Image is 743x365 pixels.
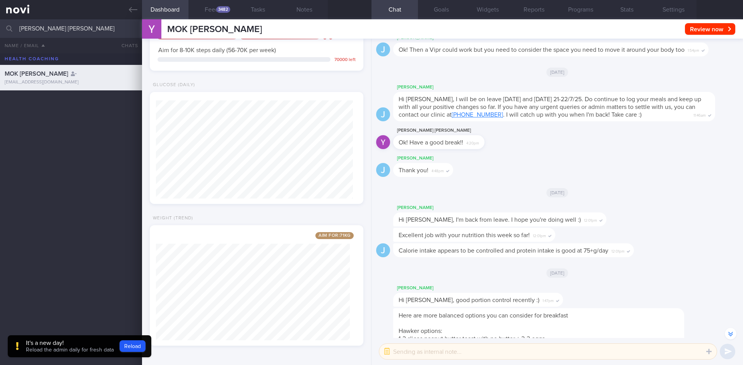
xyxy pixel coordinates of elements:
span: Ok! Have a good break!! [399,139,463,146]
span: 1:54pm [688,46,699,53]
div: [PERSON_NAME] [PERSON_NAME] [393,126,508,135]
span: Ok! Then a Vipr could work but you need to consider the space you need to move it around your bod... [399,47,685,53]
span: 12:01pm [611,247,625,254]
span: Hi [PERSON_NAME], good portion control recently :) [399,297,539,303]
div: J [376,107,390,122]
span: 4:20pm [466,139,479,146]
button: Review now [685,23,735,35]
span: Thank you! [399,167,428,173]
span: 11:46am [693,111,706,118]
span: MOK [PERSON_NAME] [167,25,262,34]
button: Chats [111,38,142,53]
div: J [376,243,390,258]
span: 12:01pm [584,216,597,223]
span: Calorie intake appears to be controlled and protein intake is good at 75+g/day [399,248,608,254]
button: Reload [120,340,146,352]
div: Glucose (Daily) [150,82,195,88]
span: 4:48pm [431,166,444,174]
span: Hawker options: [399,328,442,334]
a: [PHONE_NUMBER] [452,112,503,118]
div: [PERSON_NAME] [393,203,630,212]
div: [PERSON_NAME] [393,284,586,293]
div: It's a new day! [26,339,114,347]
div: J [376,163,390,177]
span: [DATE] [546,68,568,77]
div: Weight (Trend) [150,216,193,221]
span: Hi [PERSON_NAME], I'm back from leave. I hope you're doing well :) [399,217,581,223]
span: Excellent job with your nutrition this week so far! [399,232,530,238]
span: 1-2 slices peanut butter toast with no butter + 2-3 eggs [399,336,545,342]
span: [DATE] [546,268,568,278]
div: [EMAIL_ADDRESS][DOMAIN_NAME] [5,80,137,85]
span: Reload the admin daily for fresh data [26,347,114,353]
div: J [376,42,390,57]
span: Hi [PERSON_NAME], I will be on leave [DATE] and [DATE] 21-22/7/25. Do continue to log your meals ... [399,96,701,118]
div: 70000 left [334,57,356,63]
div: [PERSON_NAME] [393,83,738,92]
span: Here are more balanced options you can consider for breakfast [399,312,568,319]
span: MOK [PERSON_NAME] [5,71,68,77]
span: 12:01pm [533,231,546,239]
span: 1:47pm [543,296,554,304]
div: [PERSON_NAME] [393,154,476,163]
span: Aim for: 71 kg [315,232,354,239]
span: [DATE] [546,188,568,197]
div: 3482 [216,6,230,13]
span: Aim for 8-10K steps daily (56-70K per week) [158,47,276,53]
